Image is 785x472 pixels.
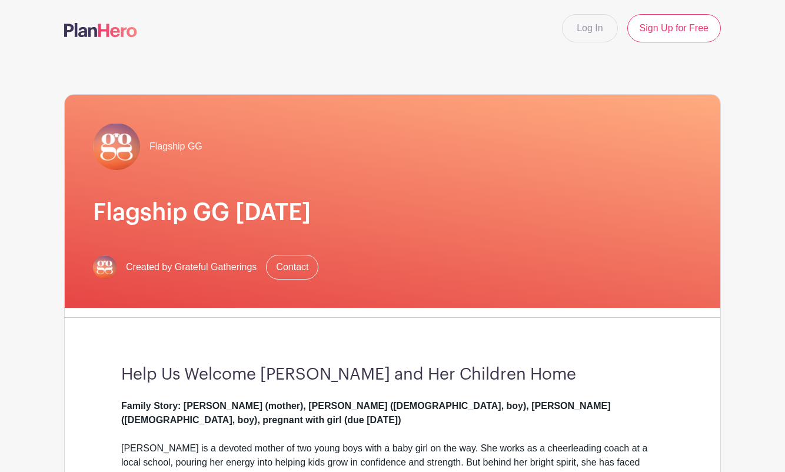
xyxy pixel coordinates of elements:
[93,255,117,279] img: gg-logo-planhero-final.png
[121,365,664,385] h3: Help Us Welcome [PERSON_NAME] and Her Children Home
[266,255,318,280] a: Contact
[64,23,137,37] img: logo-507f7623f17ff9eddc593b1ce0a138ce2505c220e1c5a4e2b4648c50719b7d32.svg
[126,260,257,274] span: Created by Grateful Gatherings
[121,401,610,425] strong: Family Story: [PERSON_NAME] (mother), [PERSON_NAME] ([DEMOGRAPHIC_DATA], boy), [PERSON_NAME] ([DE...
[93,123,140,170] img: gg-logo-planhero-final.png
[149,139,202,154] span: Flagship GG
[562,14,617,42] a: Log In
[627,14,721,42] a: Sign Up for Free
[93,198,692,227] h1: Flagship GG [DATE]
